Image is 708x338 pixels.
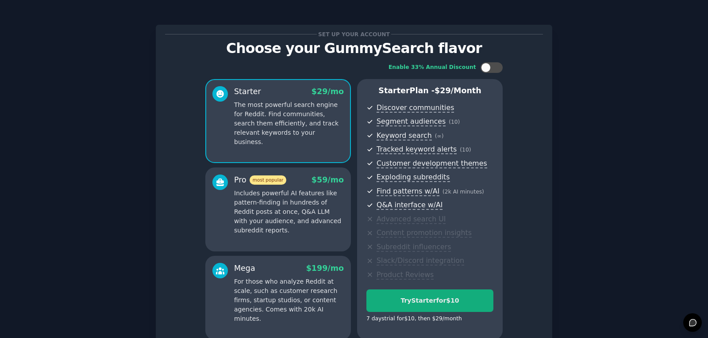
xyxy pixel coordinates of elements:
span: Tracked keyword alerts [377,145,457,154]
div: 7 days trial for $10 , then $ 29 /month [366,315,462,323]
span: $ 59 /mo [312,175,344,184]
span: $ 29 /mo [312,87,344,96]
span: Advanced search UI [377,215,446,224]
div: Starter [234,86,261,97]
div: Try Starter for $10 [367,296,493,305]
button: TryStarterfor$10 [366,289,493,312]
span: Customer development themes [377,159,487,168]
div: Pro [234,175,286,186]
span: Keyword search [377,131,432,141]
span: Q&A interface w/AI [377,201,442,210]
span: Discover communities [377,103,454,113]
span: most popular [250,175,287,185]
span: ( 10 ) [460,147,471,153]
span: ( 10 ) [449,119,460,125]
span: Set up your account [317,30,392,39]
span: Slack/Discord integration [377,256,464,266]
span: $ 29 /month [435,86,481,95]
p: Includes powerful AI features like pattern-finding in hundreds of Reddit posts at once, Q&A LLM w... [234,189,344,235]
span: Exploding subreddits [377,173,450,182]
span: Find patterns w/AI [377,187,439,196]
span: Segment audiences [377,117,446,126]
span: ( ∞ ) [435,133,444,139]
span: Product Reviews [377,270,434,280]
span: ( 2k AI minutes ) [442,189,484,195]
p: Starter Plan - [366,85,493,96]
span: Subreddit influencers [377,243,451,252]
span: Content promotion insights [377,228,472,238]
div: Mega [234,263,255,274]
p: For those who analyze Reddit at scale, such as customer research firms, startup studios, or conte... [234,277,344,323]
span: $ 199 /mo [306,264,344,273]
p: Choose your GummySearch flavor [165,41,543,56]
div: Enable 33% Annual Discount [389,64,476,72]
p: The most powerful search engine for Reddit. Find communities, search them efficiently, and track ... [234,100,344,147]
